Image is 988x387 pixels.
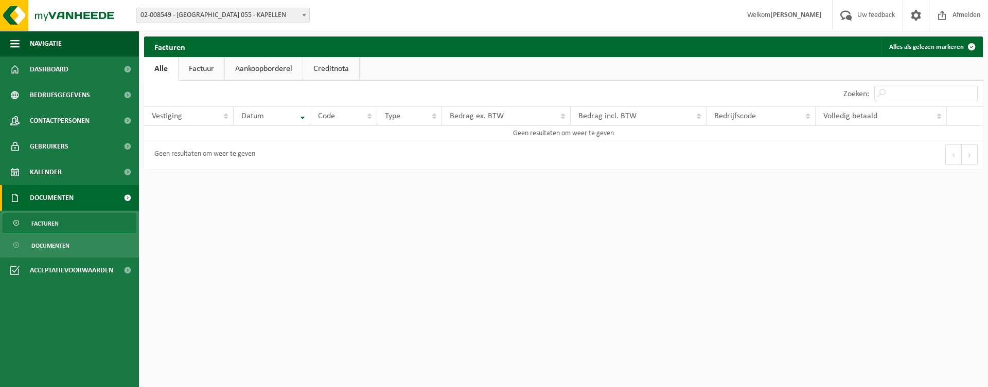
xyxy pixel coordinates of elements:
span: Acceptatievoorwaarden [30,257,113,283]
td: Geen resultaten om weer te geven [144,126,983,140]
span: Kalender [30,159,62,185]
h2: Facturen [144,36,196,57]
a: Aankoopborderel [225,57,303,81]
strong: [PERSON_NAME] [770,11,822,19]
span: 02-008549 - CARREFOUR KAPELLEN 055 - KAPELLEN [136,8,309,23]
button: Previous [945,144,962,165]
span: Datum [241,112,264,120]
span: Bedrag incl. BTW [578,112,637,120]
label: Zoeken: [843,90,869,98]
span: Type [385,112,400,120]
a: Alle [144,57,178,81]
span: Facturen [31,214,59,233]
span: Bedrijfscode [714,112,756,120]
span: Vestiging [152,112,182,120]
a: Factuur [179,57,224,81]
span: 02-008549 - CARREFOUR KAPELLEN 055 - KAPELLEN [136,8,310,23]
button: Next [962,144,978,165]
span: Volledig betaald [823,112,877,120]
a: Creditnota [303,57,359,81]
span: Documenten [30,185,74,211]
a: Facturen [3,213,136,233]
span: Dashboard [30,57,68,82]
a: Documenten [3,235,136,255]
button: Alles als gelezen markeren [881,36,982,57]
span: Navigatie [30,31,62,57]
span: Documenten [31,236,69,255]
span: Contactpersonen [30,108,90,134]
span: Code [318,112,335,120]
span: Bedrijfsgegevens [30,82,90,108]
span: Bedrag ex. BTW [450,112,504,120]
div: Geen resultaten om weer te geven [149,145,255,164]
span: Gebruikers [30,134,68,159]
